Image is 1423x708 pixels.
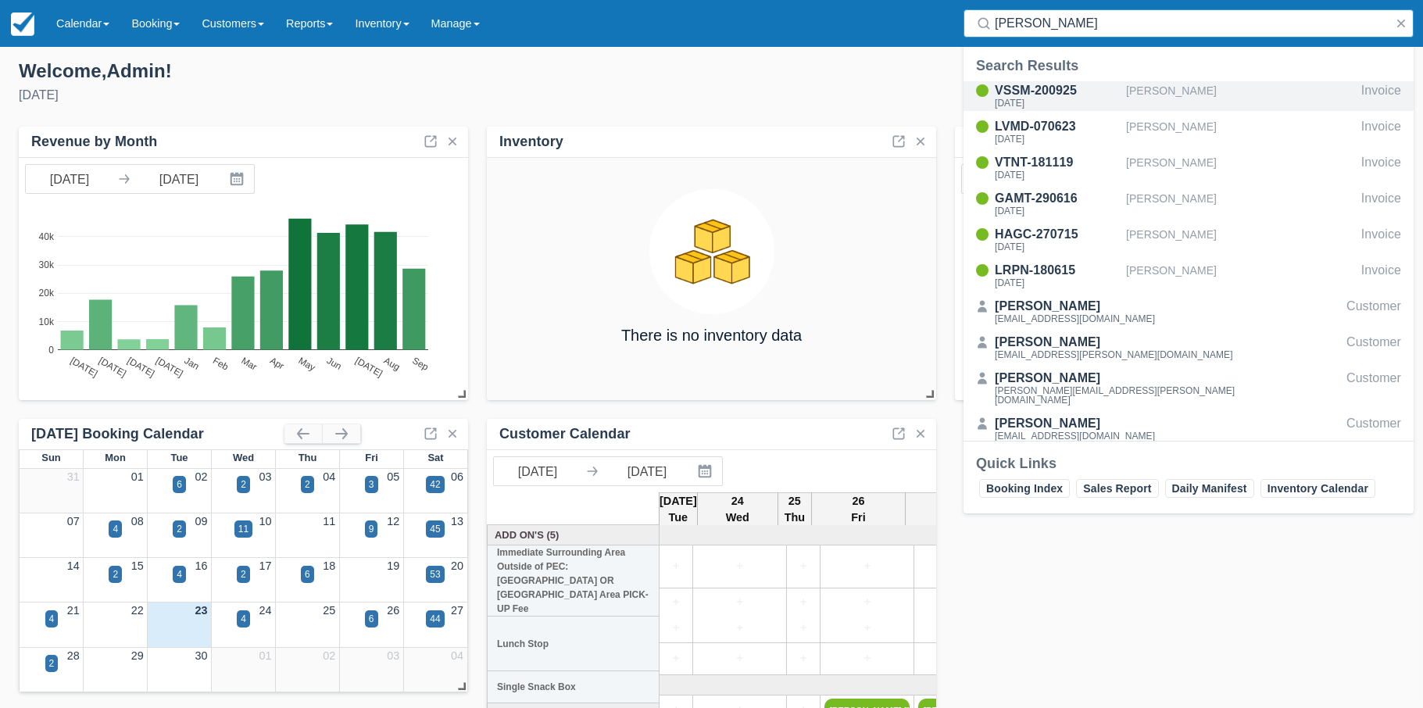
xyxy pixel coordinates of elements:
[41,452,60,463] span: Sun
[962,165,1049,193] input: Start Date
[430,567,440,581] div: 53
[488,545,660,617] th: Immediate Surrounding Area Outside of PEC: [GEOGRAPHIC_DATA] OR [GEOGRAPHIC_DATA] Area PICK-UP Fee
[905,492,999,527] th: 27 Sat
[1361,153,1401,183] div: Invoice
[488,617,660,671] th: Lunch Stop
[1126,261,1355,291] div: [PERSON_NAME]
[603,457,691,485] input: End Date
[195,560,208,572] a: 16
[1346,333,1401,363] div: Customer
[663,620,688,637] a: +
[1126,81,1355,111] div: [PERSON_NAME]
[113,522,118,536] div: 4
[430,522,440,536] div: 45
[791,558,816,575] a: +
[964,81,1414,111] a: VSSM-200925[DATE][PERSON_NAME]Invoice
[259,515,271,527] a: 10
[1126,153,1355,183] div: [PERSON_NAME]
[995,153,1120,172] div: VTNT-181119
[824,650,910,667] a: +
[241,567,246,581] div: 2
[918,594,1003,611] a: +
[131,604,144,617] a: 22
[995,333,1233,352] div: [PERSON_NAME]
[811,492,905,527] th: 26 Fri
[1361,81,1401,111] div: Invoice
[369,612,374,626] div: 6
[979,479,1070,498] a: Booking Index
[67,515,80,527] a: 07
[964,414,1414,444] a: [PERSON_NAME][EMAIL_ADDRESS][DOMAIN_NAME]Customer
[131,649,144,662] a: 29
[492,527,656,542] a: Add On's (5)
[259,470,271,483] a: 03
[387,560,399,572] a: 19
[824,620,910,637] a: +
[995,206,1120,216] div: [DATE]
[995,225,1120,244] div: HAGC-270715
[918,650,1003,667] a: +
[131,515,144,527] a: 08
[791,620,816,637] a: +
[19,59,699,83] div: Welcome , Admin !
[451,470,463,483] a: 06
[369,522,374,536] div: 9
[223,165,254,193] button: Interact with the calendar and add the check-in date for your trip.
[305,477,310,492] div: 2
[660,492,698,527] th: [DATE] Tue
[241,612,246,626] div: 4
[49,612,55,626] div: 4
[170,452,188,463] span: Tue
[995,261,1120,280] div: LRPN-180615
[259,649,271,662] a: 01
[323,649,335,662] a: 02
[964,261,1414,291] a: LRPN-180615[DATE][PERSON_NAME]Invoice
[1126,189,1355,219] div: [PERSON_NAME]
[697,594,782,611] a: +
[663,558,688,575] a: +
[663,650,688,667] a: +
[697,650,782,667] a: +
[1346,369,1401,408] div: Customer
[995,170,1120,180] div: [DATE]
[323,470,335,483] a: 04
[105,452,126,463] span: Mon
[691,457,722,485] button: Interact with the calendar and add the check-in date for your trip.
[323,604,335,617] a: 25
[135,165,223,193] input: End Date
[26,165,113,193] input: Start Date
[791,650,816,667] a: +
[177,567,182,581] div: 4
[488,671,660,703] th: Single Snack Box
[195,649,208,662] a: 30
[995,117,1120,136] div: LVMD-070623
[964,189,1414,219] a: GAMT-290616[DATE][PERSON_NAME]Invoice
[67,560,80,572] a: 14
[31,133,157,151] div: Revenue by Month
[918,558,1003,575] a: +
[427,452,443,463] span: Sat
[995,134,1120,144] div: [DATE]
[697,492,778,527] th: 24 Wed
[238,522,248,536] div: 11
[305,567,310,581] div: 6
[365,452,378,463] span: Fri
[995,81,1120,100] div: VSSM-200925
[976,454,1401,473] div: Quick Links
[1361,189,1401,219] div: Invoice
[995,414,1155,433] div: [PERSON_NAME]
[1076,479,1158,498] a: Sales Report
[964,153,1414,183] a: VTNT-181119[DATE][PERSON_NAME]Invoice
[451,515,463,527] a: 13
[1126,225,1355,255] div: [PERSON_NAME]
[387,604,399,617] a: 26
[67,649,80,662] a: 28
[995,369,1290,388] div: [PERSON_NAME]
[964,333,1414,363] a: [PERSON_NAME][EMAIL_ADDRESS][PERSON_NAME][DOMAIN_NAME]Customer
[824,558,910,575] a: +
[323,515,335,527] a: 11
[995,189,1120,208] div: GAMT-290616
[233,452,254,463] span: Wed
[1126,117,1355,147] div: [PERSON_NAME]
[663,594,688,611] a: +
